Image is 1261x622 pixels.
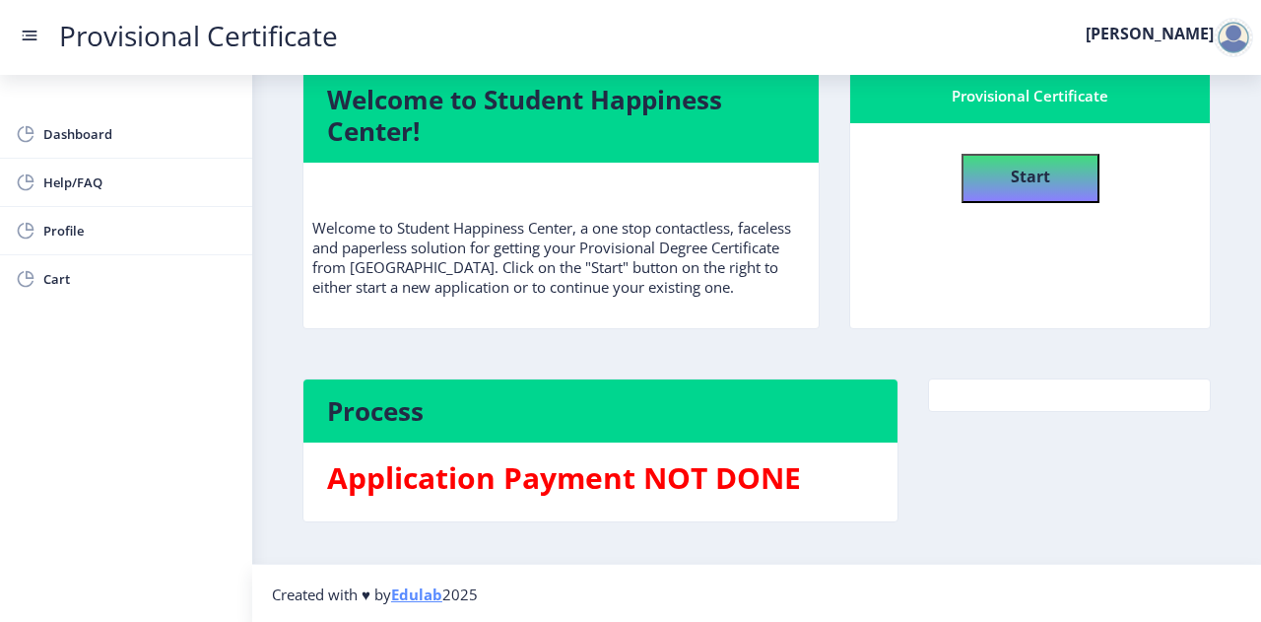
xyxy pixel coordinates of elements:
[327,458,874,498] h3: Application Payment NOT DONE
[1086,26,1214,41] label: [PERSON_NAME]
[327,84,795,147] h4: Welcome to Student Happiness Center!
[43,267,236,291] span: Cart
[39,26,358,46] a: Provisional Certificate
[43,219,236,242] span: Profile
[312,178,810,297] p: Welcome to Student Happiness Center, a one stop contactless, faceless and paperless solution for ...
[43,171,236,194] span: Help/FAQ
[327,395,874,427] h4: Process
[1011,166,1050,187] b: Start
[391,585,442,604] a: Edulab
[43,122,236,146] span: Dashboard
[272,585,478,604] span: Created with ♥ by 2025
[874,84,1186,107] div: Provisional Certificate
[962,154,1099,203] button: Start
